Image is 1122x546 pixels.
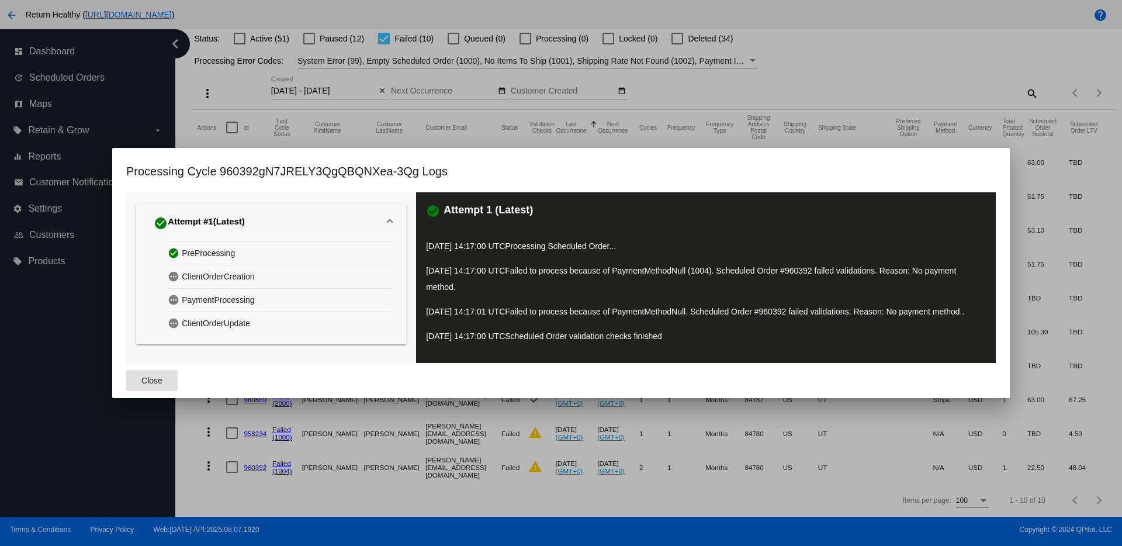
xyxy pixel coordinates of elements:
[182,291,255,309] span: PaymentProcessing
[426,303,986,320] p: [DATE] 14:17:01 UTC
[426,266,956,292] span: Failed to process because of PaymentMethodNull (1004). Scheduled Order #960392 failed validations...
[426,238,986,254] p: [DATE] 14:17:00 UTC
[136,204,406,241] mat-expansion-panel-header: Attempt #1(Latest)
[126,370,178,391] button: Close dialog
[168,268,182,285] mat-icon: pending
[426,262,986,295] p: [DATE] 14:17:00 UTC
[136,241,406,344] div: Attempt #1(Latest)
[141,376,162,385] span: Close
[213,216,245,230] span: (Latest)
[168,244,182,261] mat-icon: check_circle
[126,162,448,181] h1: Processing Cycle 960392gN7JRELY3QgQBQNXea-3Qg Logs
[182,268,255,286] span: ClientOrderCreation
[426,204,440,218] mat-icon: check_circle
[168,291,182,308] mat-icon: pending
[168,315,182,331] mat-icon: pending
[154,214,245,233] div: Attempt #1
[182,315,250,333] span: ClientOrderUpdate
[505,241,616,251] span: Processing Scheduled Order...
[505,331,662,341] span: Scheduled Order validation checks finished
[154,216,168,230] mat-icon: check_circle
[444,204,533,218] h3: Attempt 1 (Latest)
[426,328,986,344] p: [DATE] 14:17:00 UTC
[505,307,964,316] span: Failed to process because of PaymentMethodNull. Scheduled Order #960392 failed validations. Reaso...
[182,244,235,262] span: PreProcessing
